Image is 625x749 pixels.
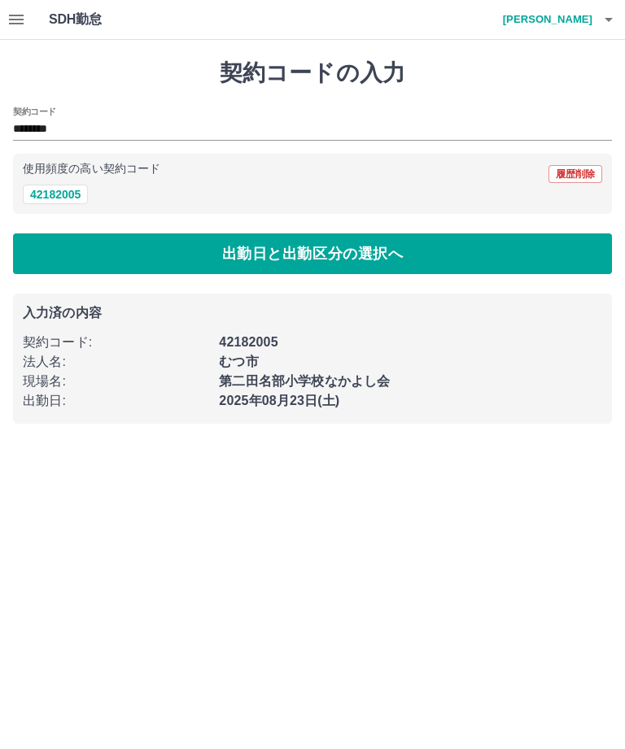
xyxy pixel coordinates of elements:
[23,307,602,320] p: 入力済の内容
[23,163,160,175] p: 使用頻度の高い契約コード
[219,335,278,349] b: 42182005
[219,374,390,388] b: 第二田名部小学校なかよし会
[23,185,88,204] button: 42182005
[219,355,258,368] b: むつ市
[13,105,56,118] h2: 契約コード
[549,165,602,183] button: 履歴削除
[13,233,612,274] button: 出勤日と出勤区分の選択へ
[13,59,612,87] h1: 契約コードの入力
[23,391,209,411] p: 出勤日 :
[219,394,339,407] b: 2025年08月23日(土)
[23,352,209,372] p: 法人名 :
[23,333,209,352] p: 契約コード :
[23,372,209,391] p: 現場名 :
